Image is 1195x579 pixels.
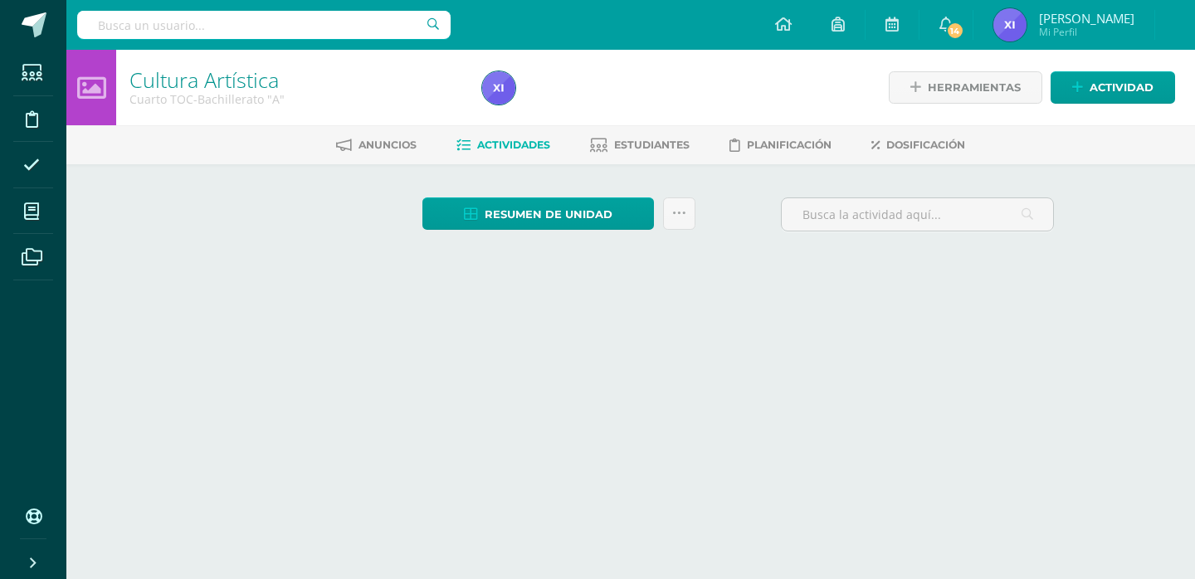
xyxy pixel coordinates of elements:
[747,139,832,151] span: Planificación
[928,72,1021,103] span: Herramientas
[77,11,451,39] input: Busca un usuario...
[889,71,1042,104] a: Herramientas
[482,71,515,105] img: 1d78fe0e7abd40f829284b7c7ce97193.png
[871,132,965,158] a: Dosificación
[1090,72,1154,103] span: Actividad
[590,132,690,158] a: Estudiantes
[336,132,417,158] a: Anuncios
[485,199,612,230] span: Resumen de unidad
[993,8,1027,41] img: 1d78fe0e7abd40f829284b7c7ce97193.png
[1051,71,1175,104] a: Actividad
[422,197,654,230] a: Resumen de unidad
[129,68,462,91] h1: Cultura Artística
[129,91,462,107] div: Cuarto TOC-Bachillerato 'A'
[1039,10,1134,27] span: [PERSON_NAME]
[129,66,279,94] a: Cultura Artística
[358,139,417,151] span: Anuncios
[1039,25,1134,39] span: Mi Perfil
[886,139,965,151] span: Dosificación
[729,132,832,158] a: Planificación
[456,132,550,158] a: Actividades
[614,139,690,151] span: Estudiantes
[477,139,550,151] span: Actividades
[782,198,1053,231] input: Busca la actividad aquí...
[946,22,964,40] span: 14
